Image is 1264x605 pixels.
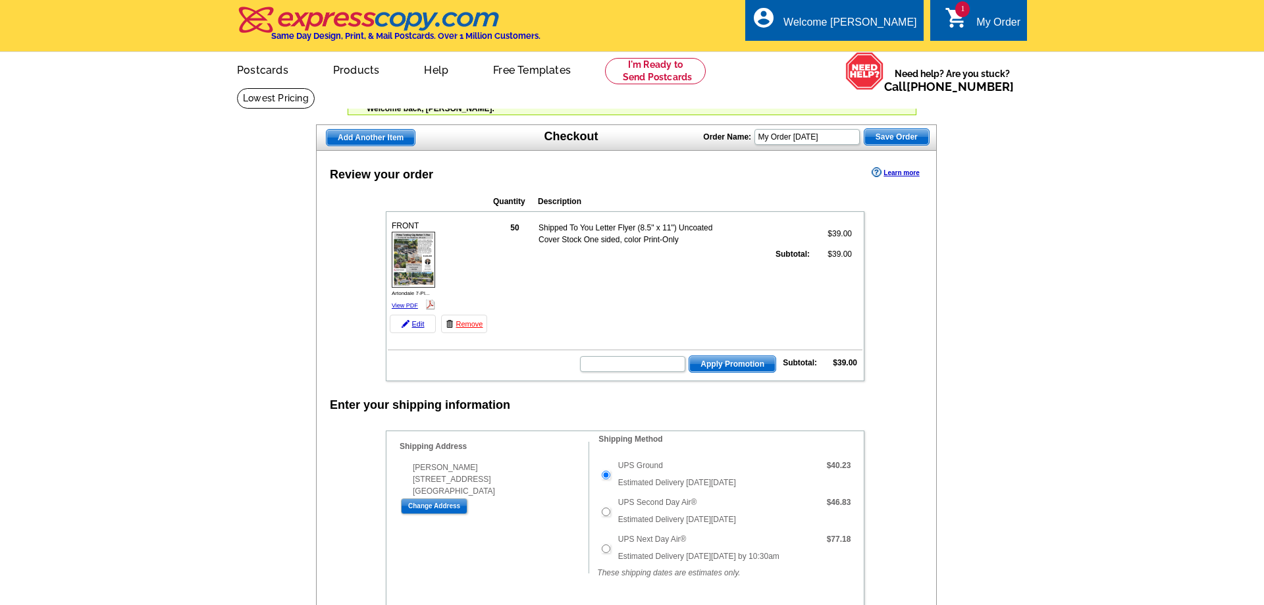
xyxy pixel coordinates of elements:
[367,104,494,113] span: Welcome back, [PERSON_NAME].
[618,515,736,524] span: Estimated Delivery [DATE][DATE]
[945,6,968,30] i: shopping_cart
[237,16,540,41] a: Same Day Design, Print, & Mail Postcards. Over 1 Million Customers.
[400,461,589,497] div: [PERSON_NAME] [STREET_ADDRESS] [GEOGRAPHIC_DATA]
[216,53,309,84] a: Postcards
[689,356,776,372] span: Apply Promotion
[312,53,401,84] a: Products
[402,320,409,328] img: pencil-icon.gif
[330,166,433,184] div: Review your order
[776,250,810,259] strong: Subtotal:
[441,315,487,333] a: Remove
[827,461,851,470] strong: $40.23
[401,498,467,514] input: Change Address
[538,221,729,246] td: Shipped To You Letter Flyer (8.5" x 11") Uncoated Cover Stock One sided, color Print-Only
[330,396,510,414] div: Enter your shipping information
[390,218,437,313] div: FRONT
[271,31,540,41] h4: Same Day Design, Print, & Mail Postcards. Over 1 Million Customers.
[425,300,435,309] img: pdf_logo.png
[812,221,853,246] td: $39.00
[864,128,930,145] button: Save Order
[703,132,751,142] strong: Order Name:
[864,129,929,145] span: Save Order
[390,315,436,333] a: Edit
[392,290,429,296] span: Artondale 7-Pl...
[833,358,857,367] strong: $39.00
[618,478,736,487] span: Estimated Delivery [DATE][DATE]
[618,533,687,545] label: UPS Next Day Air®
[597,568,740,577] em: These shipping dates are estimates only.
[827,498,851,507] strong: $46.83
[492,195,536,208] th: Quantity
[618,460,663,471] label: UPS Ground
[537,195,778,208] th: Description
[618,496,697,508] label: UPS Second Day Air®
[392,232,435,288] img: small-thumb.jpg
[689,355,776,373] button: Apply Promotion
[446,320,454,328] img: trashcan-icon.gif
[392,302,418,309] a: View PDF
[812,248,853,261] td: $39.00
[884,80,1014,93] span: Call
[872,167,919,178] a: Learn more
[907,80,1014,93] a: [PHONE_NUMBER]
[783,358,817,367] strong: Subtotal:
[945,14,1020,31] a: 1 shopping_cart My Order
[597,433,664,445] legend: Shipping Method
[976,16,1020,35] div: My Order
[510,223,519,232] strong: 50
[400,442,589,451] h4: Shipping Address
[618,552,779,561] span: Estimated Delivery [DATE][DATE] by 10:30am
[752,6,776,30] i: account_circle
[472,53,592,84] a: Free Templates
[544,130,598,144] h1: Checkout
[955,1,970,17] span: 1
[845,52,884,90] img: help
[326,129,415,146] a: Add Another Item
[327,130,415,145] span: Add Another Item
[884,67,1020,93] span: Need help? Are you stuck?
[403,53,469,84] a: Help
[783,16,916,35] div: Welcome [PERSON_NAME]
[827,535,851,544] strong: $77.18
